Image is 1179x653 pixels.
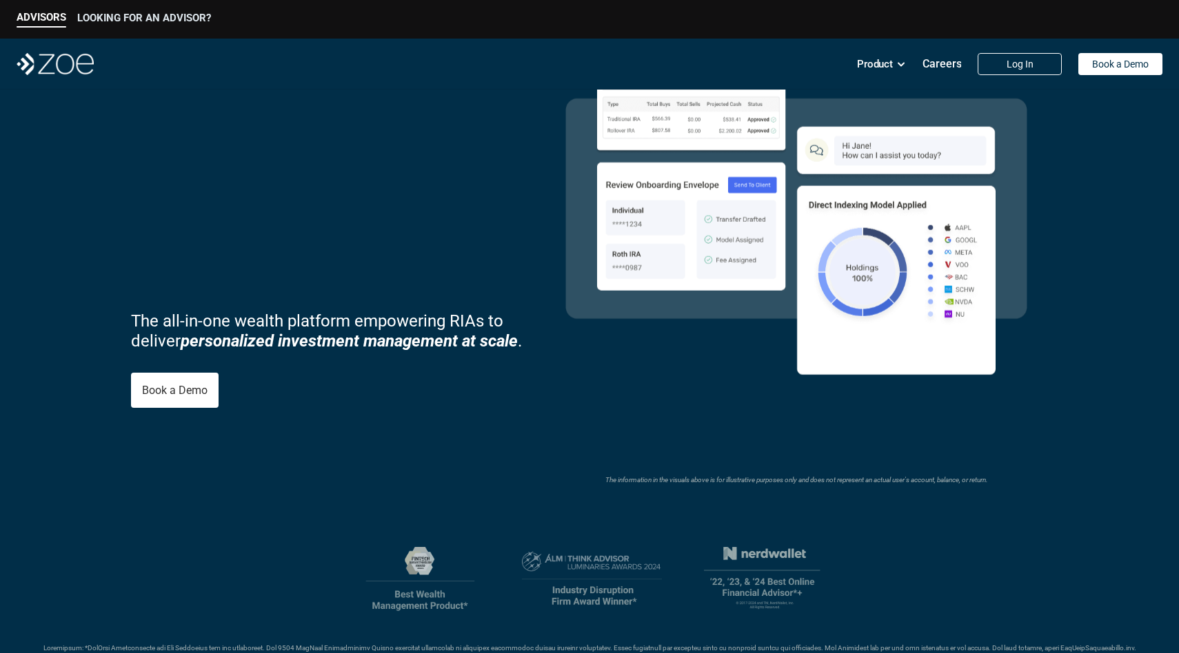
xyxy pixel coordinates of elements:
a: LOOKING FOR AN ADVISOR? [77,12,211,28]
p: Careers [923,57,962,70]
a: Book a Demo [1078,53,1162,75]
p: Give Your [131,190,449,236]
a: Book a Demo [131,373,219,408]
span: More [258,232,354,292]
p: Product [857,54,893,74]
p: Clients [131,236,449,289]
em: The information in the visuals above is for illustrative purposes only and does not represent an ... [605,476,988,484]
p: ADVISORS [17,11,66,23]
p: Log In [1007,59,1034,70]
a: Log In [978,53,1062,75]
span: . [354,232,367,292]
strong: personalized investment management at scale [181,331,518,350]
p: The all-in-one wealth platform empowering RIAs to deliver . [131,311,545,351]
p: Book a Demo [142,384,208,397]
p: LOOKING FOR AN ADVISOR? [77,12,211,24]
p: Book a Demo [1092,59,1149,70]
